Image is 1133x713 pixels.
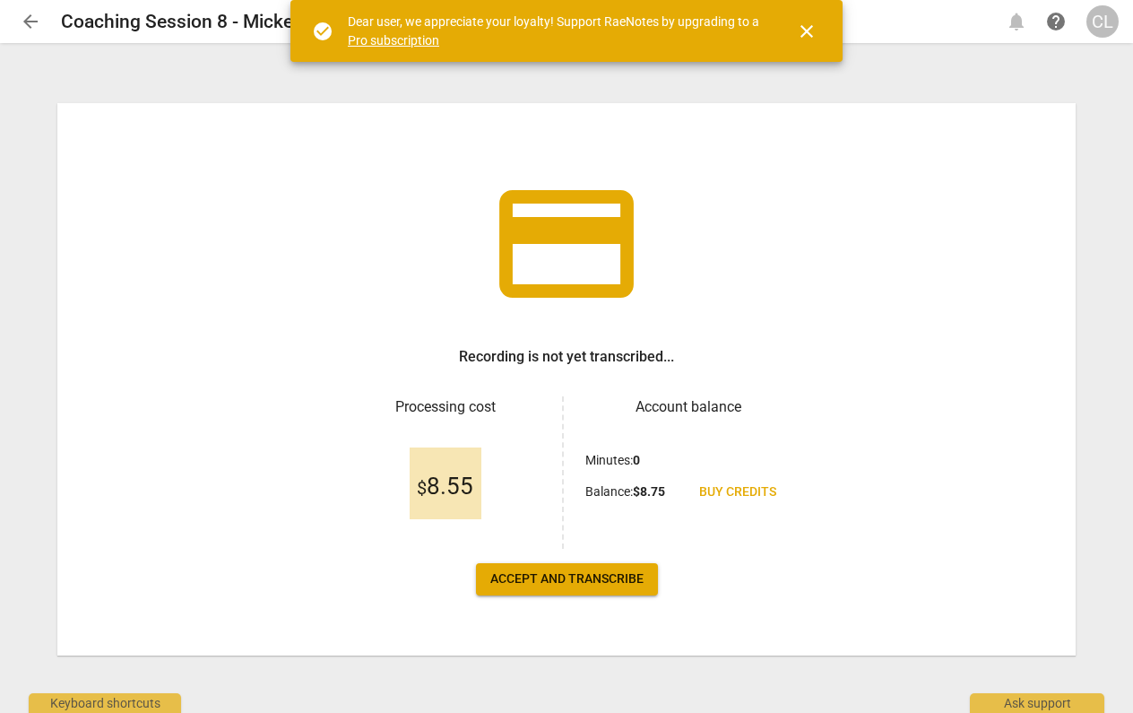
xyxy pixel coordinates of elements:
span: check_circle [312,21,333,42]
a: Buy credits [685,476,791,509]
button: CL [1086,5,1119,38]
button: Close [785,10,828,53]
button: Accept and transcribe [476,563,658,596]
div: Ask support [970,693,1104,713]
a: Help [1040,5,1072,38]
span: credit_card [486,163,647,325]
h3: Processing cost [342,396,548,418]
h3: Account balance [585,396,791,418]
span: 8.55 [417,474,473,500]
div: Keyboard shortcuts [29,693,181,713]
b: $ 8.75 [633,484,665,499]
span: arrow_back [20,11,41,32]
p: Balance : [585,483,665,501]
span: $ [417,477,427,499]
p: Minutes : [585,451,640,470]
span: help [1045,11,1067,32]
h3: Recording is not yet transcribed... [459,346,674,368]
div: Dear user, we appreciate your loyalty! Support RaeNotes by upgrading to a [348,13,764,49]
span: Accept and transcribe [490,570,644,588]
span: Buy credits [699,483,776,501]
b: 0 [633,453,640,467]
span: close [796,21,817,42]
a: Pro subscription [348,33,439,48]
h2: Coaching Session 8 - Mickey [61,11,302,33]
